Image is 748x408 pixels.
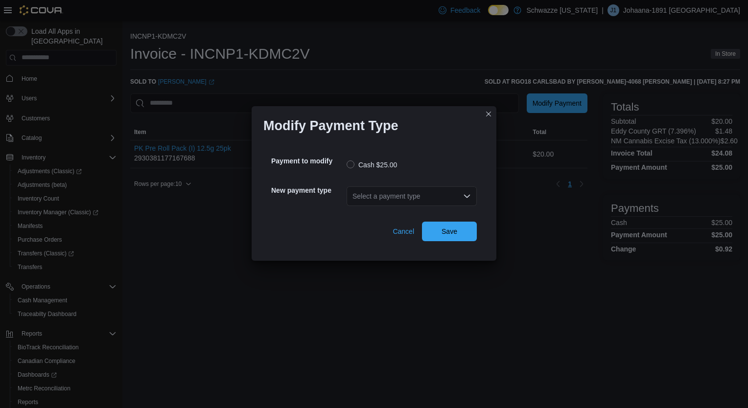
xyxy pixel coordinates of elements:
h1: Modify Payment Type [263,118,398,134]
span: Save [442,227,457,236]
label: Cash $25.00 [347,159,397,171]
input: Accessible screen reader label [352,190,353,202]
button: Cancel [389,222,418,241]
button: Closes this modal window [483,108,494,120]
h5: New payment type [271,181,345,200]
button: Open list of options [463,192,471,200]
span: Cancel [393,227,414,236]
button: Save [422,222,477,241]
h5: Payment to modify [271,151,345,171]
